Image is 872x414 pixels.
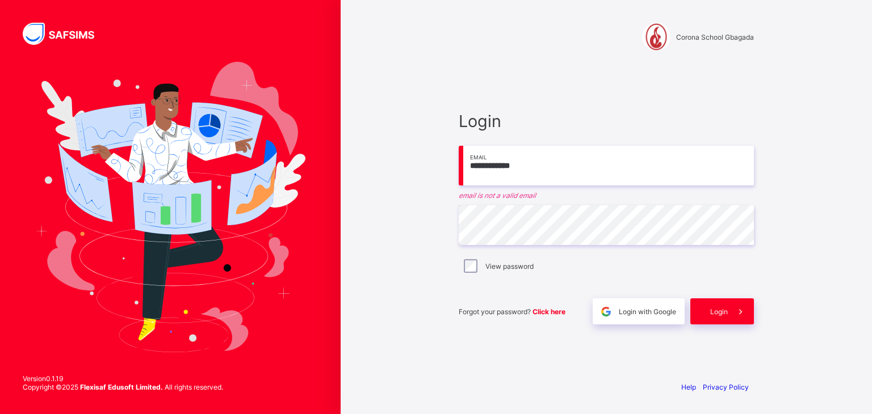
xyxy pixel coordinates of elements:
[459,307,565,316] span: Forgot your password?
[23,23,108,45] img: SAFSIMS Logo
[533,307,565,316] a: Click here
[703,383,749,391] a: Privacy Policy
[676,33,754,41] span: Corona School Gbagada
[459,111,754,131] span: Login
[485,262,534,271] label: View password
[459,191,754,200] em: email is not a valid email
[619,307,676,316] span: Login with Google
[35,62,305,352] img: Hero Image
[23,383,223,391] span: Copyright © 2025 All rights reserved.
[710,307,728,316] span: Login
[599,305,613,318] img: google.396cfc9801f0270233282035f929180a.svg
[681,383,696,391] a: Help
[23,374,223,383] span: Version 0.1.19
[80,383,163,391] strong: Flexisaf Edusoft Limited.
